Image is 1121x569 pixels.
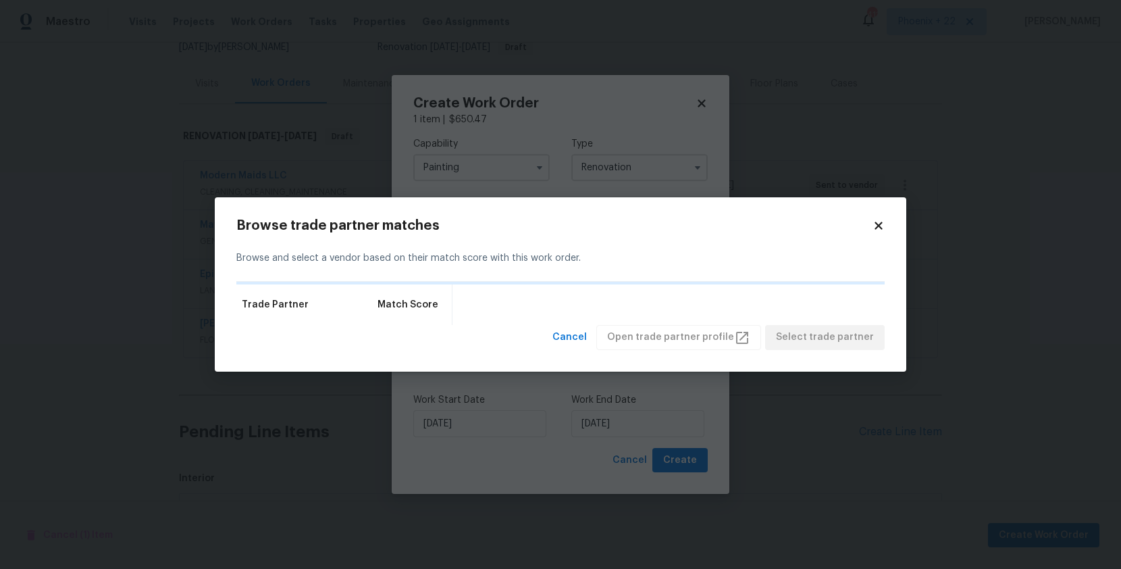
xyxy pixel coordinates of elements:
h2: Browse trade partner matches [236,219,872,232]
span: Trade Partner [242,298,309,312]
button: Cancel [547,325,592,350]
span: Cancel [552,329,587,346]
div: Browse and select a vendor based on their match score with this work order. [236,235,885,282]
span: Match Score [377,298,438,312]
